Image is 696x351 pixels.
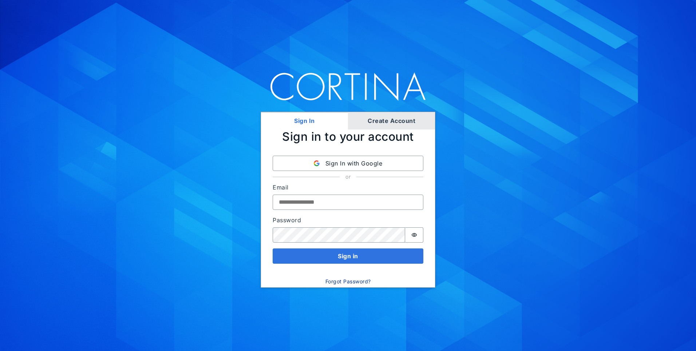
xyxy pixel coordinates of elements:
label: Email [273,183,423,192]
button: Show password [405,227,423,243]
svg: Google icon [314,160,320,166]
label: Password [273,216,423,224]
button: Forgot Password? [321,275,375,287]
button: Sign In [261,112,348,129]
button: Sign in [273,248,423,264]
button: Google iconSign In with Google [273,156,423,171]
h3: Sign in to your account [261,129,435,144]
img: Amplify logo [270,72,426,101]
button: Create Account [348,112,435,129]
span: Sign In with Google [325,159,383,168]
